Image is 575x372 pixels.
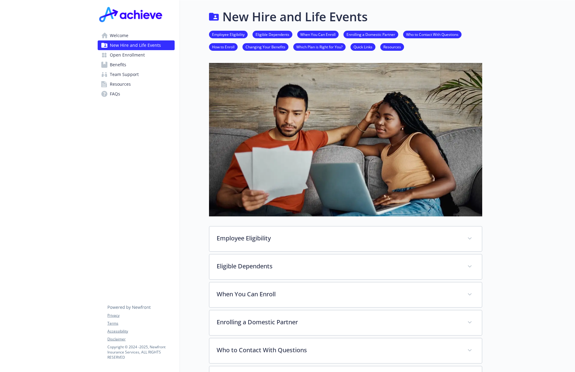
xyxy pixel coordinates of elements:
span: FAQs [110,89,120,99]
p: Copyright © 2024 - 2025 , Newfront Insurance Services, ALL RIGHTS RESERVED [107,344,174,360]
div: Who to Contact With Questions [209,338,482,363]
div: Enrolling a Domestic Partner [209,310,482,335]
p: Employee Eligibility [217,234,460,243]
span: Open Enrollment [110,50,145,60]
a: Changing Your Benefits [242,44,288,50]
a: Open Enrollment [98,50,175,60]
a: Enrolling a Domestic Partner [343,31,398,37]
a: Employee Eligibility [209,31,248,37]
div: Eligible Dependents [209,254,482,279]
a: How to Enroll [209,44,238,50]
span: Team Support [110,70,139,79]
a: New Hire and Life Events [98,40,175,50]
div: When You Can Enroll [209,282,482,307]
a: Quick Links [350,44,375,50]
p: Enrolling a Domestic Partner [217,318,460,327]
a: Benefits [98,60,175,70]
a: Resources [380,44,404,50]
p: Who to Contact With Questions [217,346,460,355]
a: Eligible Dependents [253,31,292,37]
a: Privacy [107,313,174,318]
span: Resources [110,79,131,89]
a: Terms [107,321,174,326]
a: Who to Contact With Questions [403,31,462,37]
img: new hire page banner [209,63,482,216]
a: FAQs [98,89,175,99]
div: Employee Eligibility [209,226,482,251]
a: When You Can Enroll [297,31,339,37]
a: Welcome [98,31,175,40]
p: Eligible Dependents [217,262,460,271]
p: When You Can Enroll [217,290,460,299]
a: Which Plan is Right for You? [293,44,346,50]
a: Accessibility [107,329,174,334]
a: Disclaimer [107,336,174,342]
span: New Hire and Life Events [110,40,161,50]
span: Benefits [110,60,126,70]
h1: New Hire and Life Events [222,8,368,26]
span: Welcome [110,31,128,40]
a: Team Support [98,70,175,79]
a: Resources [98,79,175,89]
